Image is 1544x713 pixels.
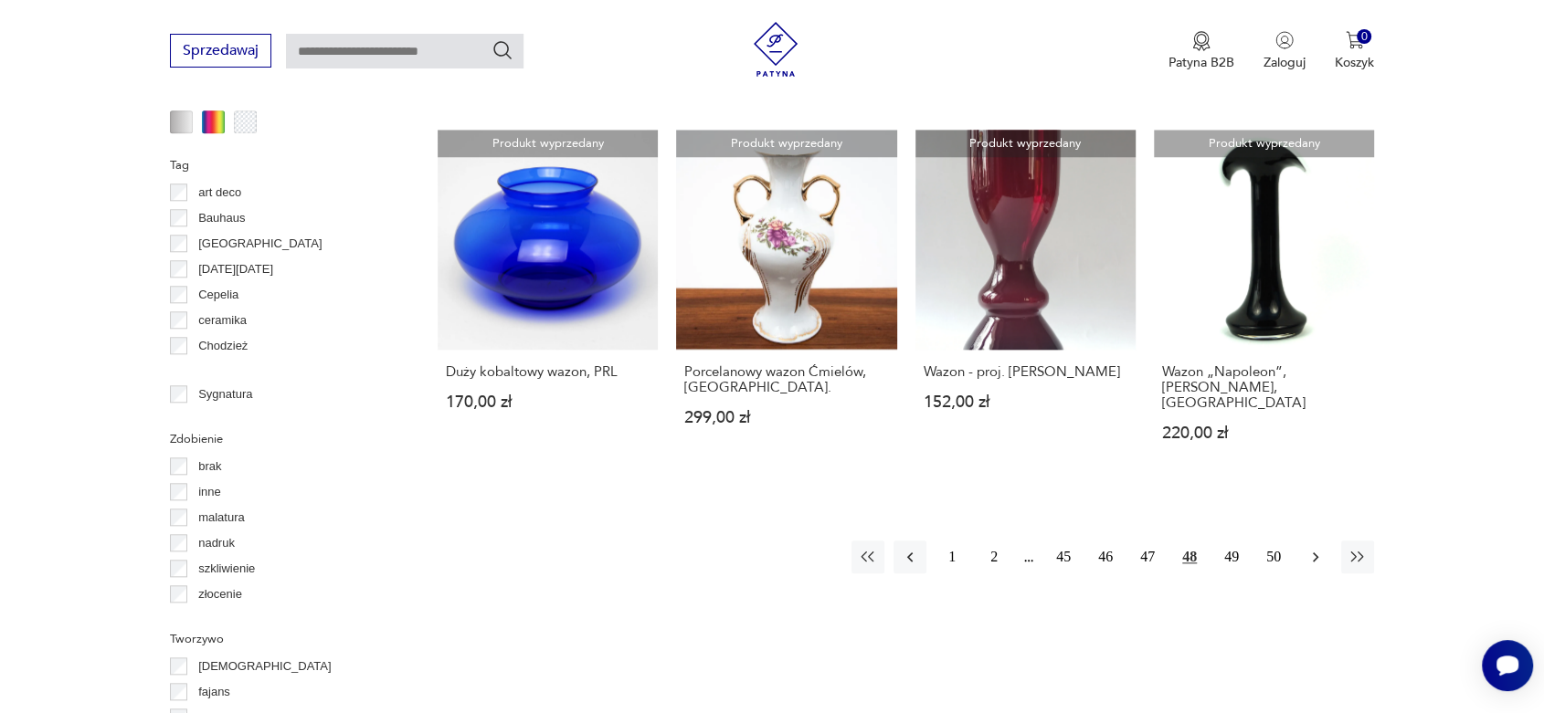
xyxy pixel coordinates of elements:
p: [GEOGRAPHIC_DATA] [198,234,322,254]
p: malatura [198,508,245,528]
img: Ikona medalu [1192,31,1211,51]
p: Zaloguj [1264,54,1306,71]
p: złocenie [198,584,242,604]
div: 0 [1357,29,1372,45]
button: 49 [1215,540,1248,573]
h3: Wazon - proj. [PERSON_NAME] [924,364,1127,380]
p: Zdobienie [170,429,394,449]
button: 1 [936,540,968,573]
p: 170,00 zł [446,394,650,410]
p: Tag [170,155,394,175]
p: Ćmielów [198,362,244,382]
h3: Wazon „Napoleon”, [PERSON_NAME], [GEOGRAPHIC_DATA] [1162,364,1366,411]
a: Produkt wyprzedanyPorcelanowy wazon Ćmielów, Polska.Porcelanowy wazon Ćmielów, [GEOGRAPHIC_DATA].... [676,130,896,477]
img: Patyna - sklep z meblami i dekoracjami vintage [748,22,803,77]
button: Szukaj [492,39,513,61]
p: 299,00 zł [684,410,888,425]
button: 48 [1173,540,1206,573]
p: 152,00 zł [924,394,1127,410]
button: Zaloguj [1264,31,1306,71]
a: Produkt wyprzedanyWazon „Napoleon”, Jerzy Słuczan-Orkusz, TarnowiecWazon „Napoleon”, [PERSON_NAME... [1154,130,1374,477]
button: 50 [1257,540,1290,573]
p: Koszyk [1335,54,1374,71]
iframe: Smartsupp widget button [1482,640,1533,691]
p: Cepelia [198,285,238,305]
a: Produkt wyprzedanyWazon - proj. Stefan SadowskiWazon - proj. [PERSON_NAME]152,00 zł [915,130,1136,477]
p: fajans [198,682,230,702]
a: Ikona medaluPatyna B2B [1169,31,1234,71]
p: Patyna B2B [1169,54,1234,71]
button: Sprzedawaj [170,34,271,68]
button: Patyna B2B [1169,31,1234,71]
p: inne [198,482,221,502]
button: 45 [1047,540,1080,573]
button: 46 [1089,540,1122,573]
p: [DEMOGRAPHIC_DATA] [198,656,331,676]
h3: Duży kobaltowy wazon, PRL [446,364,650,380]
img: Ikona koszyka [1346,31,1364,49]
a: Produkt wyprzedanyDuży kobaltowy wazon, PRLDuży kobaltowy wazon, PRL170,00 zł [438,130,658,477]
a: Sprzedawaj [170,46,271,58]
p: brak [198,456,221,477]
button: 47 [1131,540,1164,573]
p: Chodzież [198,336,248,356]
img: Ikonka użytkownika [1275,31,1294,49]
button: 2 [978,540,1010,573]
p: nadruk [198,533,235,553]
h3: Porcelanowy wazon Ćmielów, [GEOGRAPHIC_DATA]. [684,364,888,395]
p: Tworzywo [170,629,394,649]
p: art deco [198,183,241,203]
button: 0Koszyk [1335,31,1374,71]
p: szkliwienie [198,559,255,579]
p: ceramika [198,310,247,330]
p: Bauhaus [198,208,245,228]
p: Sygnatura [198,384,252,404]
p: 220,00 zł [1162,425,1366,441]
p: [DATE][DATE] [198,259,273,279]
